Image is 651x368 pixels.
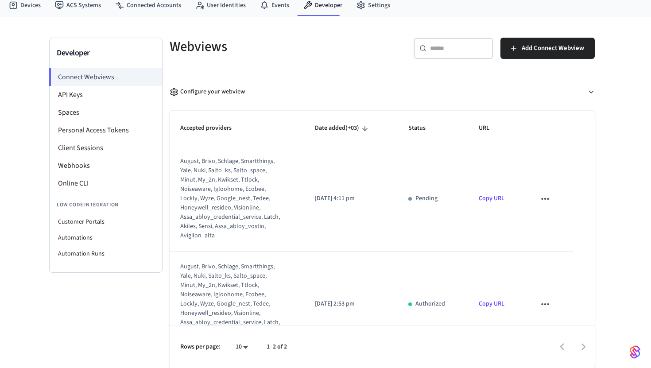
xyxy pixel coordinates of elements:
p: Pending [415,194,438,203]
span: Accepted providers [180,121,243,135]
li: Client Sessions [50,139,162,157]
li: Connect Webviews [49,68,162,86]
li: Low Code Integration [50,196,162,214]
a: Copy URL [479,299,504,308]
p: [DATE] 2:53 pm [315,299,387,309]
li: Automations [50,230,162,246]
li: API Keys [50,86,162,104]
div: august, brivo, schlage, smartthings, yale, nuki, salto_ks, salto_space, minut, my_2n, kwikset, tt... [180,262,282,346]
div: 10 [231,341,252,353]
li: Automation Runs [50,246,162,262]
li: Spaces [50,104,162,121]
span: Date added(+03) [315,121,371,135]
div: Configure your webview [170,87,245,97]
table: sticky table [170,111,595,357]
h3: Developer [57,47,155,59]
div: august, brivo, schlage, smartthings, yale, nuki, salto_ks, salto_space, minut, my_2n, kwikset, tt... [180,157,282,240]
img: SeamLogoGradient.69752ec5.svg [630,345,640,359]
li: Personal Access Tokens [50,121,162,139]
p: 1–2 of 2 [267,342,287,352]
span: URL [479,121,501,135]
button: Configure your webview [170,80,595,104]
span: Status [408,121,437,135]
a: Copy URL [479,194,504,203]
li: Online CLI [50,174,162,192]
li: Webhooks [50,157,162,174]
span: Add Connect Webview [522,43,584,54]
h5: Webviews [170,38,377,56]
p: Rows per page: [180,342,221,352]
p: Authorized [415,299,445,309]
button: Add Connect Webview [500,38,595,59]
p: [DATE] 4:11 pm [315,194,387,203]
li: Customer Portals [50,214,162,230]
